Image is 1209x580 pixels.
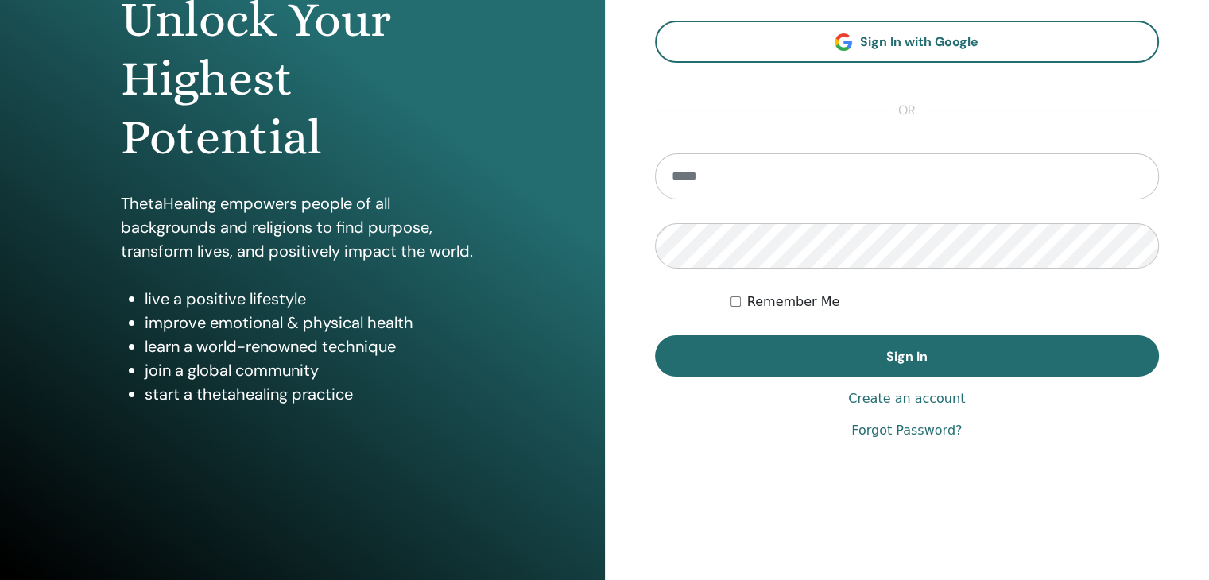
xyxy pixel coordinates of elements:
span: Sign In [886,348,928,365]
div: Keep me authenticated indefinitely or until I manually logout [730,292,1159,311]
li: live a positive lifestyle [145,287,484,311]
span: Sign In with Google [860,33,978,50]
a: Sign In with Google [655,21,1160,63]
span: or [890,101,924,120]
li: join a global community [145,358,484,382]
label: Remember Me [747,292,840,311]
button: Sign In [655,335,1160,377]
li: learn a world-renowned technique [145,334,484,358]
a: Create an account [848,389,965,408]
p: ThetaHealing empowers people of all backgrounds and religions to find purpose, transform lives, a... [121,191,484,263]
li: improve emotional & physical health [145,311,484,334]
li: start a thetahealing practice [145,382,484,406]
a: Forgot Password? [851,421,962,440]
